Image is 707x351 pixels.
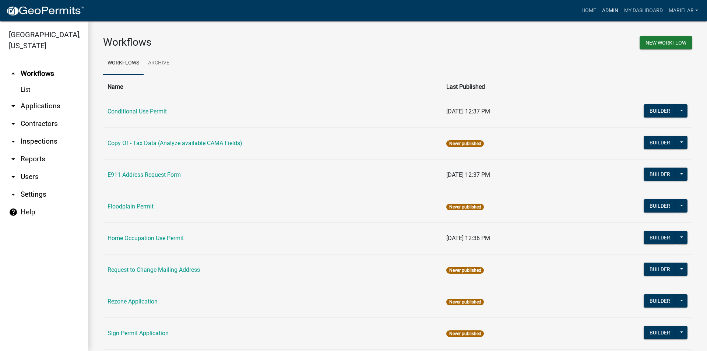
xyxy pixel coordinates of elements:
i: arrow_drop_down [9,119,18,128]
span: Never published [446,204,483,210]
span: Never published [446,140,483,147]
button: Builder [644,104,676,117]
span: [DATE] 12:37 PM [446,108,490,115]
i: arrow_drop_up [9,69,18,78]
button: Builder [644,199,676,213]
i: arrow_drop_down [9,102,18,110]
h3: Workflows [103,36,392,49]
a: Sign Permit Application [108,330,169,337]
a: E911 Address Request Form [108,171,181,178]
a: Home Occupation Use Permit [108,235,184,242]
button: Builder [644,263,676,276]
span: [DATE] 12:36 PM [446,235,490,242]
a: Archive [144,52,174,75]
span: [DATE] 12:37 PM [446,171,490,178]
i: help [9,208,18,217]
button: Builder [644,231,676,244]
a: Rezone Application [108,298,158,305]
span: Never published [446,330,483,337]
button: Builder [644,136,676,149]
th: Last Published [442,78,566,96]
th: Name [103,78,442,96]
button: Builder [644,294,676,308]
a: Admin [599,4,621,18]
a: My Dashboard [621,4,666,18]
i: arrow_drop_down [9,172,18,181]
i: arrow_drop_down [9,190,18,199]
i: arrow_drop_down [9,155,18,164]
button: Builder [644,168,676,181]
a: Floodplain Permit [108,203,154,210]
a: Workflows [103,52,144,75]
button: Builder [644,326,676,339]
a: Request to Change Mailing Address [108,266,200,273]
a: Conditional Use Permit [108,108,167,115]
span: Never published [446,267,483,274]
a: Home [578,4,599,18]
span: Never published [446,299,483,305]
a: Copy Of - Tax Data (Analyze available CAMA Fields) [108,140,242,147]
a: marielar [666,4,701,18]
button: New Workflow [640,36,692,49]
i: arrow_drop_down [9,137,18,146]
